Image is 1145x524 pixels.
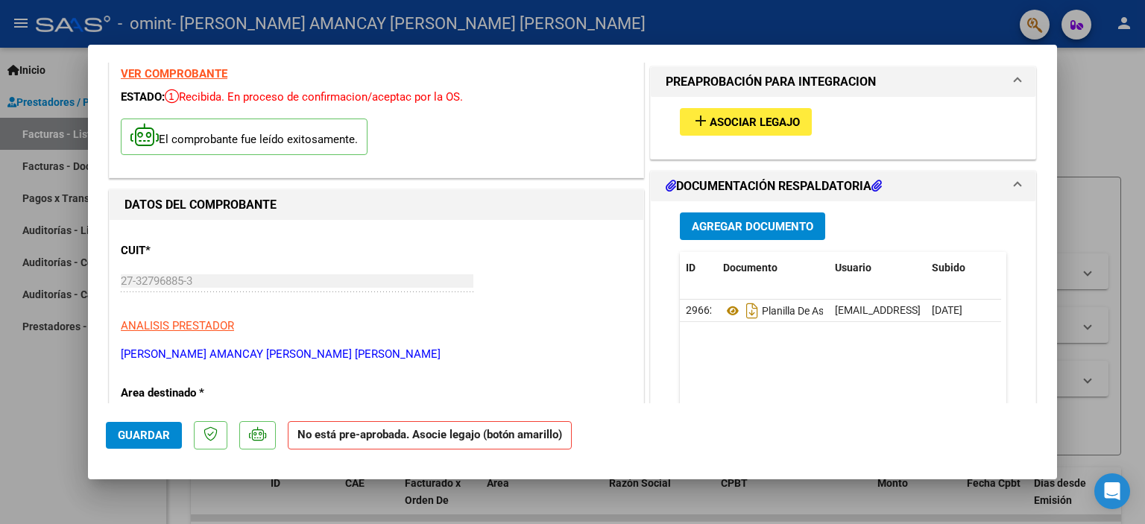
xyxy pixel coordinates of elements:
datatable-header-cell: Acción [1000,252,1075,284]
span: ID [686,262,695,274]
span: Subido [932,262,965,274]
i: Descargar documento [742,299,762,323]
datatable-header-cell: Usuario [829,252,926,284]
span: ESTADO: [121,90,165,104]
span: Guardar [118,429,170,442]
h1: DOCUMENTACIÓN RESPALDATORIA [666,177,882,195]
datatable-header-cell: Subido [926,252,1000,284]
p: [PERSON_NAME] AMANCAY [PERSON_NAME] [PERSON_NAME] [121,346,632,363]
datatable-header-cell: Documento [717,252,829,284]
div: PREAPROBACIÓN PARA INTEGRACION [651,97,1035,159]
mat-icon: add [692,112,710,130]
p: Area destinado * [121,385,274,402]
a: VER COMPROBANTE [121,67,227,81]
span: ANALISIS PRESTADOR [121,319,234,332]
mat-expansion-panel-header: DOCUMENTACIÓN RESPALDATORIA [651,171,1035,201]
strong: No está pre-aprobada. Asocie legajo (botón amarillo) [288,421,572,450]
p: El comprobante fue leído exitosamente. [121,119,368,155]
button: Asociar Legajo [680,108,812,136]
mat-expansion-panel-header: PREAPROBACIÓN PARA INTEGRACION [651,67,1035,97]
datatable-header-cell: ID [680,252,717,284]
h1: PREAPROBACIÓN PARA INTEGRACION [666,73,876,91]
span: Documento [723,262,777,274]
span: Planilla De Asistencia [723,305,859,317]
p: CUIT [121,242,274,259]
button: Agregar Documento [680,212,825,240]
span: Agregar Documento [692,220,813,233]
span: Usuario [835,262,871,274]
span: Recibida. En proceso de confirmacion/aceptac por la OS. [165,90,463,104]
strong: DATOS DEL COMPROBANTE [124,198,277,212]
div: DOCUMENTACIÓN RESPALDATORIA [651,201,1035,511]
span: [DATE] [932,304,962,316]
div: Open Intercom Messenger [1094,473,1130,509]
span: 29662 [686,304,716,316]
button: Guardar [106,422,182,449]
span: Asociar Legajo [710,116,800,129]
